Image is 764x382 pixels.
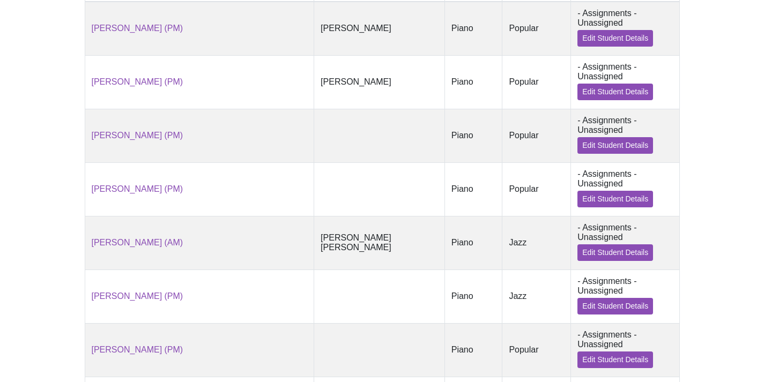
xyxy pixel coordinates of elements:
td: - Assignments - Unassigned [571,216,679,269]
td: [PERSON_NAME] [314,2,445,56]
td: Piano [444,323,502,377]
td: Piano [444,162,502,216]
td: [PERSON_NAME] [314,55,445,109]
a: Edit Student Details [577,30,653,47]
a: [PERSON_NAME] (PM) [92,77,183,86]
a: [PERSON_NAME] (PM) [92,131,183,140]
td: Piano [444,109,502,162]
td: Piano [444,55,502,109]
a: [PERSON_NAME] (PM) [92,24,183,33]
td: - Assignments - Unassigned [571,162,679,216]
td: Piano [444,269,502,323]
td: - Assignments - Unassigned [571,55,679,109]
a: Edit Student Details [577,244,653,261]
td: Popular [502,323,571,377]
td: Jazz [502,269,571,323]
td: - Assignments - Unassigned [571,269,679,323]
td: Jazz [502,216,571,269]
td: - Assignments - Unassigned [571,323,679,377]
a: [PERSON_NAME] (PM) [92,291,183,301]
td: Popular [502,109,571,162]
td: [PERSON_NAME] [PERSON_NAME] [314,216,445,269]
a: Edit Student Details [577,351,653,368]
td: Popular [502,55,571,109]
td: Popular [502,2,571,56]
a: Edit Student Details [577,137,653,154]
td: - Assignments - Unassigned [571,109,679,162]
a: Edit Student Details [577,298,653,314]
a: Edit Student Details [577,84,653,100]
td: Piano [444,216,502,269]
td: Piano [444,2,502,56]
td: Popular [502,162,571,216]
a: [PERSON_NAME] (PM) [92,345,183,354]
a: [PERSON_NAME] (AM) [92,238,183,247]
td: - Assignments - Unassigned [571,2,679,56]
a: Edit Student Details [577,191,653,207]
a: [PERSON_NAME] (PM) [92,184,183,193]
